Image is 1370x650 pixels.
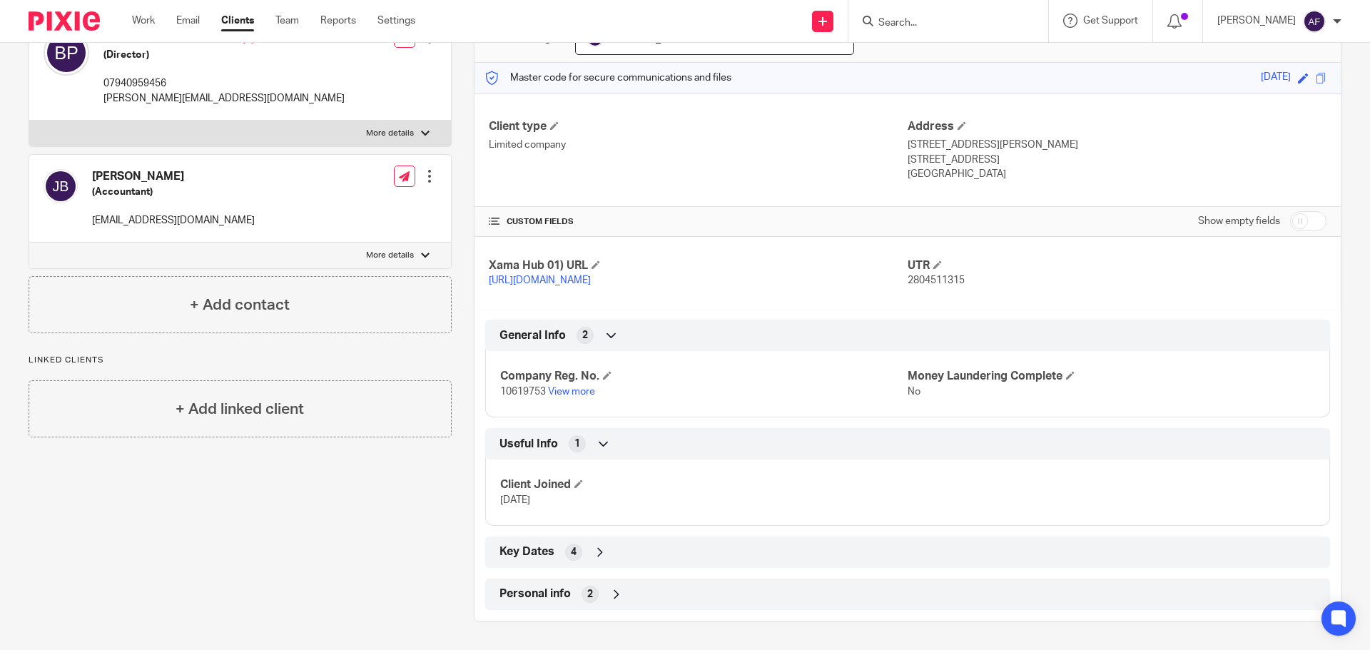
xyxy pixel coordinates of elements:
a: [URL][DOMAIN_NAME] [489,275,591,285]
span: Key Dates [499,544,554,559]
span: Personal info [499,586,571,601]
p: [PERSON_NAME] [1217,14,1296,28]
span: 4 [571,545,577,559]
span: 2 [587,587,593,601]
span: [DATE] [500,495,530,505]
div: [DATE] [1261,70,1291,86]
p: [GEOGRAPHIC_DATA] [908,167,1326,181]
p: [STREET_ADDRESS][PERSON_NAME] [908,138,1326,152]
h5: (Director) [103,48,345,62]
p: Limited company [489,138,908,152]
input: Search [877,17,1005,30]
img: svg%3E [44,169,78,203]
p: [STREET_ADDRESS] [908,153,1326,167]
a: View more [548,387,595,397]
p: 07940959456 [103,76,345,91]
span: 1 [574,437,580,451]
span: 2804511315 [908,275,965,285]
h4: Client Joined [500,477,908,492]
a: Team [275,14,299,28]
h4: Company Reg. No. [500,369,908,384]
a: Settings [377,14,415,28]
h4: + Add linked client [176,398,304,420]
h4: [PERSON_NAME] [92,169,255,184]
h4: CUSTOM FIELDS [489,216,908,228]
p: More details [366,128,414,139]
h4: Address [908,119,1326,134]
p: Linked clients [29,355,452,366]
p: Master code for secure communications and files [485,71,731,85]
a: Work [132,14,155,28]
h4: Client type [489,119,908,134]
span: 10619753 [500,387,546,397]
p: More details [366,250,414,261]
img: Pixie [29,11,100,31]
a: Reports [320,14,356,28]
span: No [908,387,920,397]
h4: Xama Hub 01) URL [489,258,908,273]
img: svg%3E [1303,10,1326,33]
p: [EMAIL_ADDRESS][DOMAIN_NAME] [92,213,255,228]
h4: UTR [908,258,1326,273]
span: Get Support [1083,16,1138,26]
label: Show empty fields [1198,214,1280,228]
h4: + Add contact [190,294,290,316]
span: General Info [499,328,566,343]
span: 2 [582,328,588,342]
h4: Money Laundering Complete [908,369,1315,384]
h5: (Accountant) [92,185,255,199]
img: svg%3E [44,30,89,76]
p: [PERSON_NAME][EMAIL_ADDRESS][DOMAIN_NAME] [103,91,345,106]
a: Clients [221,14,254,28]
span: Useful Info [499,437,558,452]
a: Email [176,14,200,28]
